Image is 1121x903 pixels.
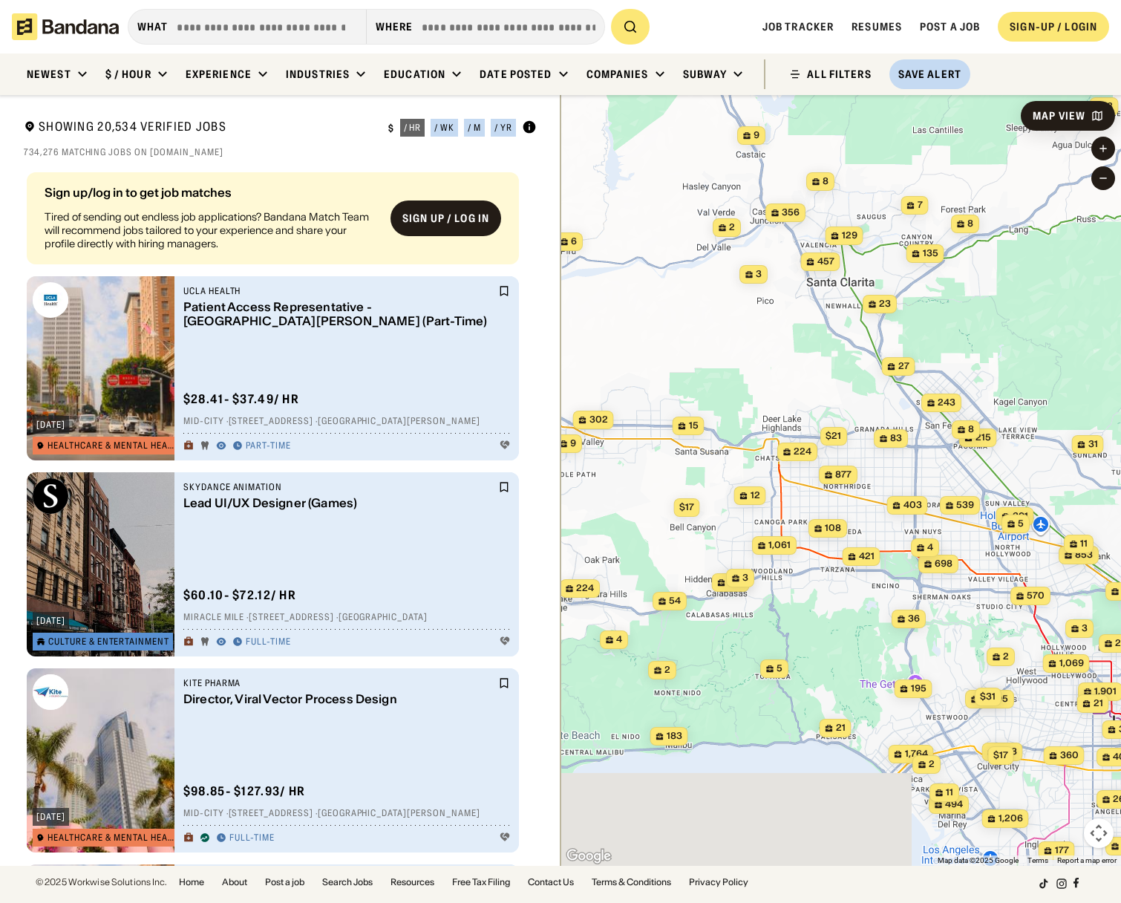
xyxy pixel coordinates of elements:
img: UCLA Health logo [33,282,68,318]
div: Kite Pharma [183,677,495,689]
span: 2 [664,664,670,677]
div: / yr [494,123,512,132]
span: Resumes [852,20,902,33]
span: 853 [1075,549,1093,561]
div: what [137,20,168,33]
span: 15 [688,420,698,432]
span: 36 [908,613,920,625]
span: 403 [903,499,921,512]
div: grid [24,166,537,866]
div: / wk [434,123,454,132]
a: Post a job [920,20,980,33]
div: Map View [1033,111,1085,121]
span: 129 [841,229,857,242]
a: About [222,878,247,887]
span: 9 [754,129,759,142]
div: [DATE] [36,812,65,821]
div: 734,276 matching jobs on [DOMAIN_NAME] [24,146,537,158]
span: 8 [823,175,829,188]
a: Home [179,878,204,887]
div: Save Alert [898,68,961,81]
div: Newest [27,68,71,81]
span: 5 [1018,518,1024,530]
span: 8 [968,423,974,436]
span: 808 [998,746,1016,758]
div: Director, Viral Vector Process Design [183,692,495,706]
div: $ / hour [105,68,151,81]
div: Mid-City · [STREET_ADDRESS] · [GEOGRAPHIC_DATA][PERSON_NAME] [183,416,510,428]
div: Showing 20,534 Verified Jobs [24,119,376,137]
div: SIGN-UP / LOGIN [1010,20,1097,33]
span: 11 [946,786,953,799]
div: $ [388,123,394,134]
div: Companies [586,68,649,81]
div: [DATE] [36,616,65,625]
span: Map data ©2025 Google [938,856,1019,864]
div: Industries [286,68,350,81]
a: Post a job [265,878,304,887]
span: 4 [616,633,622,646]
div: Healthcare & Mental Health [48,441,176,450]
div: ALL FILTERS [807,69,871,79]
span: Job Tracker [762,20,834,33]
div: Part-time [246,440,291,452]
div: Patient Access Representative - [GEOGRAPHIC_DATA][PERSON_NAME] (Part-Time) [183,300,495,328]
span: 21 [835,722,845,734]
span: $17 [993,749,1007,760]
div: [DATE] [36,420,65,429]
span: 54 [669,595,681,607]
div: Experience [186,68,252,81]
div: Education [384,68,445,81]
span: 877 [835,469,852,481]
span: $23 [1094,100,1112,111]
span: 421 [858,550,874,563]
span: 2 [929,758,935,771]
span: 27 [898,360,909,373]
span: 1,764 [904,748,927,760]
span: 457 [817,255,834,268]
span: 12 [750,489,759,502]
div: Tired of sending out endless job applications? Bandana Match Team will recommend jobs tailored to... [45,210,379,251]
span: 108 [825,522,841,535]
a: Open this area in Google Maps (opens a new window) [564,847,613,866]
div: Skydance Animation [183,481,495,493]
div: Culture & Entertainment [48,637,169,646]
div: © 2025 Workwise Solutions Inc. [36,878,167,887]
span: 21 [1093,697,1102,710]
span: 391 [1012,510,1027,523]
span: 1,901 [1094,685,1117,698]
span: 3 [756,268,762,281]
span: 9 [570,437,576,450]
div: Date Posted [480,68,552,81]
div: Mid-City · [STREET_ADDRESS] · [GEOGRAPHIC_DATA][PERSON_NAME] [183,808,510,820]
span: 31 [1088,438,1097,451]
span: 4 [927,541,933,554]
span: 195 [910,682,926,695]
div: $ 28.41 - $37.49 / hr [183,391,299,407]
span: 356 [782,206,800,219]
img: Google [564,847,613,866]
img: Skydance Animation logo [33,478,68,514]
div: Miracle Mile · [STREET_ADDRESS] · [GEOGRAPHIC_DATA] [183,612,510,624]
span: $21 [826,430,841,441]
div: Full-time [246,636,291,648]
div: Full-time [229,832,275,844]
span: 360 [1059,749,1078,762]
span: 243 [938,397,955,409]
div: Subway [683,68,728,81]
span: 135 [922,247,938,260]
a: Terms & Conditions [592,878,671,887]
span: 11 [1080,538,1088,550]
div: UCLA Health [183,285,495,297]
span: 302 [589,414,607,426]
span: 183 [666,730,682,743]
span: 539 [956,499,974,512]
span: 3,095 [981,693,1008,705]
span: 8 [967,218,973,230]
span: $17 [679,501,693,512]
span: 570 [1027,590,1045,602]
div: Healthcare & Mental Health [48,833,176,842]
span: 215 [975,431,990,444]
span: 83 [890,432,902,445]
